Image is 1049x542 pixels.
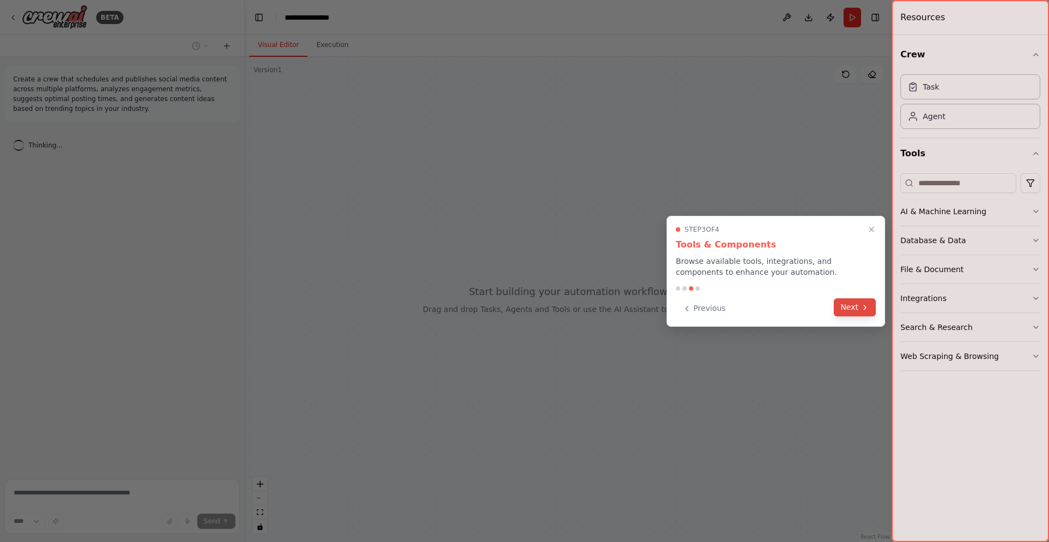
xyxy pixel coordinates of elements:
p: Browse available tools, integrations, and components to enhance your automation. [676,256,876,278]
span: Step 3 of 4 [685,225,720,234]
h3: Tools & Components [676,238,876,251]
button: Next [834,298,876,316]
button: Previous [676,299,732,317]
button: Hide left sidebar [251,10,267,25]
button: Close walkthrough [865,223,878,236]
